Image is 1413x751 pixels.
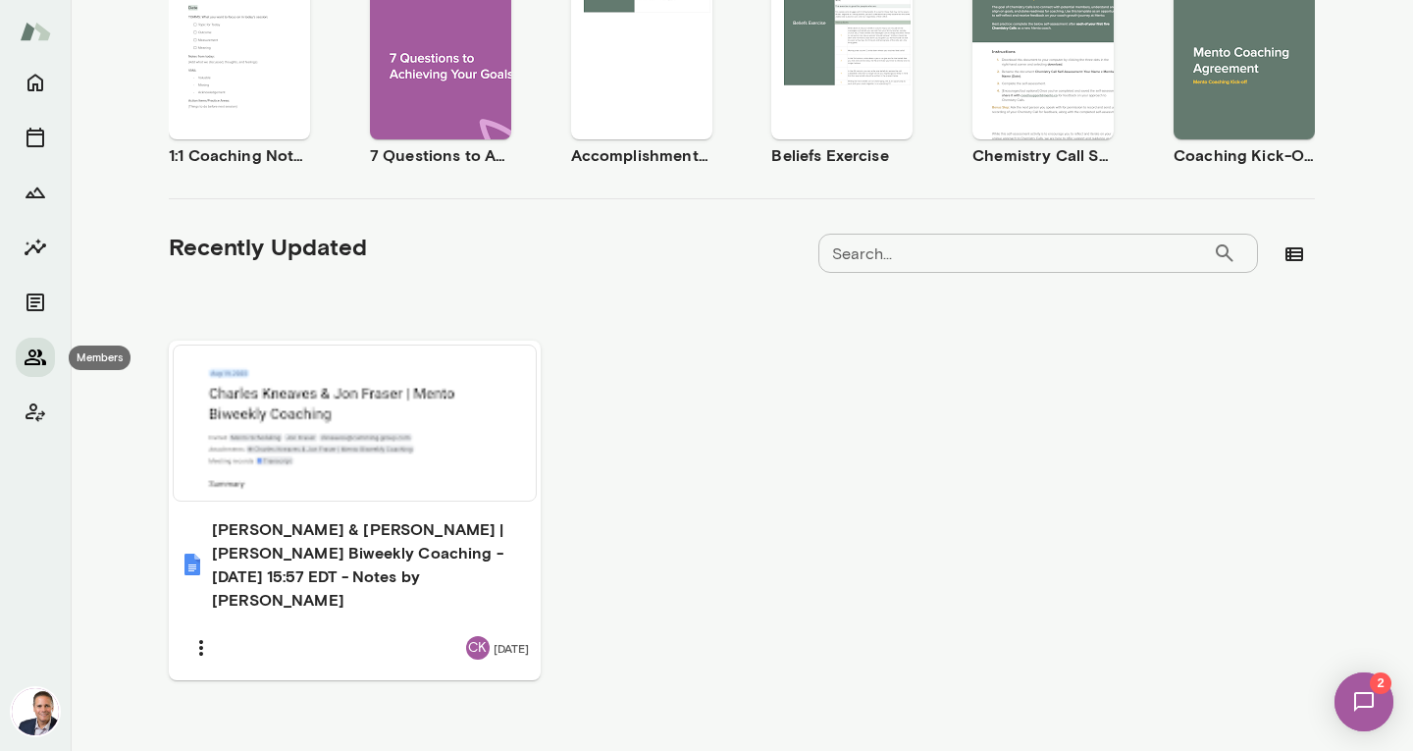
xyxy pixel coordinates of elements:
[370,143,511,167] h6: 7 Questions to Achieving Your Goals
[69,346,131,370] div: Members
[169,143,310,167] h6: 1:1 Coaching Notes
[16,283,55,322] button: Documents
[212,517,529,612] h6: [PERSON_NAME] & [PERSON_NAME] | [PERSON_NAME] Biweekly Coaching - [DATE] 15:57 EDT - Notes by [PE...
[12,688,59,735] img: Jon Fraser
[16,393,55,432] button: Client app
[16,228,55,267] button: Insights
[169,231,367,262] h5: Recently Updated
[20,13,51,50] img: Mento
[494,640,529,656] span: [DATE]
[571,143,712,167] h6: Accomplishment Tracker
[181,553,204,576] img: Charles Kneaves & Jon Fraser | Mento Biweekly Coaching - 2025/08/19 15:57 EDT - Notes by Gemini
[771,143,913,167] h6: Beliefs Exercise
[16,63,55,102] button: Home
[16,173,55,212] button: Growth Plan
[972,143,1114,167] h6: Chemistry Call Self-Assessment [Coaches only]
[466,636,490,660] div: CK
[16,118,55,157] button: Sessions
[1174,143,1315,167] h6: Coaching Kick-Off | Coaching Agreement
[16,338,55,377] button: Members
